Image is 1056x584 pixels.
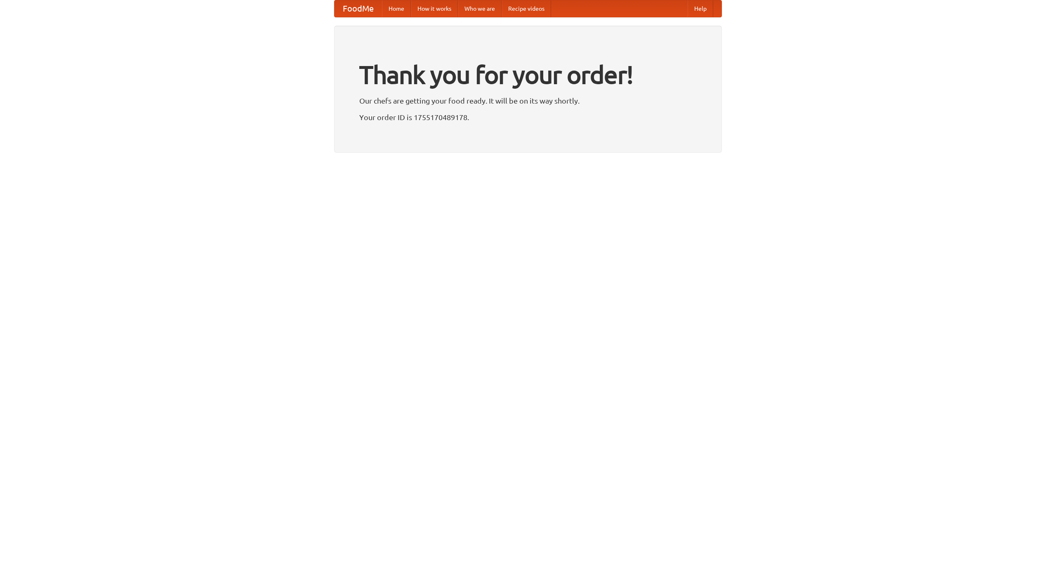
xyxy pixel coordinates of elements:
h1: Thank you for your order! [359,55,697,95]
a: Home [382,0,411,17]
p: Your order ID is 1755170489178. [359,111,697,123]
a: Recipe videos [502,0,551,17]
p: Our chefs are getting your food ready. It will be on its way shortly. [359,95,697,107]
a: How it works [411,0,458,17]
a: Help [688,0,713,17]
a: Who we are [458,0,502,17]
a: FoodMe [335,0,382,17]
